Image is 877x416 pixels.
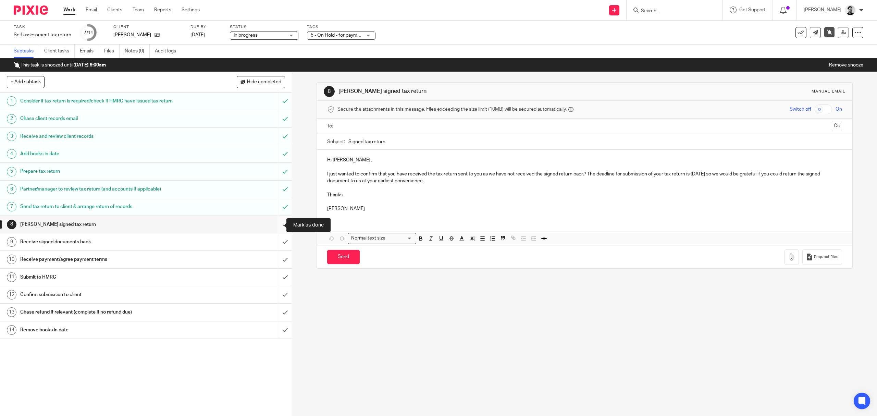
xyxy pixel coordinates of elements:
span: 5 - On Hold - for payment/client approval [311,33,397,38]
div: 5 [7,167,16,176]
p: Hi [PERSON_NAME] , [327,157,842,163]
button: Hide completed [237,76,285,88]
a: Clients [107,7,122,13]
span: Hide completed [247,79,281,85]
span: Request files [814,254,838,260]
img: Cam_2025.jpg [845,5,856,16]
a: Audit logs [155,45,181,58]
h1: Chase refund if relevant (complete if no refund due) [20,307,187,317]
input: Search [640,8,702,14]
p: [PERSON_NAME] [113,32,151,38]
h1: Receive signed documents back [20,237,187,247]
div: Search for option [348,233,416,244]
a: Reports [154,7,171,13]
h1: Prepare tax return [20,166,187,176]
a: Work [63,7,75,13]
a: Subtasks [14,45,39,58]
span: Switch off [790,106,811,113]
div: 11 [7,272,16,282]
div: 7 [7,202,16,211]
div: Manual email [812,89,845,94]
h1: [PERSON_NAME] signed tax return [20,219,187,230]
input: Search for option [387,235,412,242]
a: Team [133,7,144,13]
div: 13 [7,307,16,317]
label: To: [327,123,335,130]
span: Get Support [739,8,766,12]
p: [PERSON_NAME] [804,7,841,13]
div: 14 [7,325,16,335]
small: /14 [87,31,93,35]
div: 12 [7,290,16,299]
button: Cc [832,121,842,131]
h1: Add books in date [20,149,187,159]
span: In progress [234,33,258,38]
h1: Send tax return to client & arrange return of records [20,201,187,212]
p: [PERSON_NAME] [327,205,842,212]
a: Email [86,7,97,13]
div: 4 [7,149,16,159]
h1: [PERSON_NAME] signed tax return [338,88,599,95]
a: Remove snooze [829,63,863,68]
span: On [836,106,842,113]
a: Files [104,45,120,58]
p: I just wanted to confirm that you have received the tax return sent to you as we have not receive... [327,171,842,185]
h1: Consider if tax return is required/check if HMRC have issued tax return [20,96,187,106]
div: 1 [7,96,16,106]
input: Send [327,250,360,265]
h1: Chase client records email [20,113,187,124]
label: Status [230,24,298,30]
h1: Confirm submission to client [20,290,187,300]
div: 8 [7,220,16,229]
label: Subject: [327,138,345,145]
p: This task is snoozed until [14,62,106,69]
div: 8 [324,86,335,97]
span: Secure the attachments in this message. Files exceeding the size limit (10MB) will be secured aut... [337,106,567,113]
label: Client [113,24,182,30]
div: 6 [7,184,16,194]
a: Emails [80,45,99,58]
a: Notes (0) [125,45,150,58]
div: 2 [7,114,16,124]
div: 3 [7,132,16,141]
div: Self assessment tax return [14,32,71,38]
div: 9 [7,237,16,247]
label: Task [14,24,71,30]
span: Normal text size [349,235,387,242]
button: Request files [802,249,842,265]
h1: Partner/manager to review tax return (and accounts if applicable) [20,184,187,194]
span: [DATE] [190,33,205,37]
label: Due by [190,24,221,30]
h1: Receive and review client records [20,131,187,142]
h1: Remove books in date [20,325,187,335]
img: Pixie [14,5,48,15]
h1: Receive payment/agree payment terms [20,254,187,265]
div: 10 [7,255,16,264]
h1: Submit to HMRC [20,272,187,282]
p: Thanks, [327,192,842,198]
div: 7 [84,28,93,36]
label: Tags [307,24,375,30]
a: Settings [182,7,200,13]
button: + Add subtask [7,76,45,88]
a: Client tasks [44,45,75,58]
b: [DATE] 9:00am [73,63,106,68]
